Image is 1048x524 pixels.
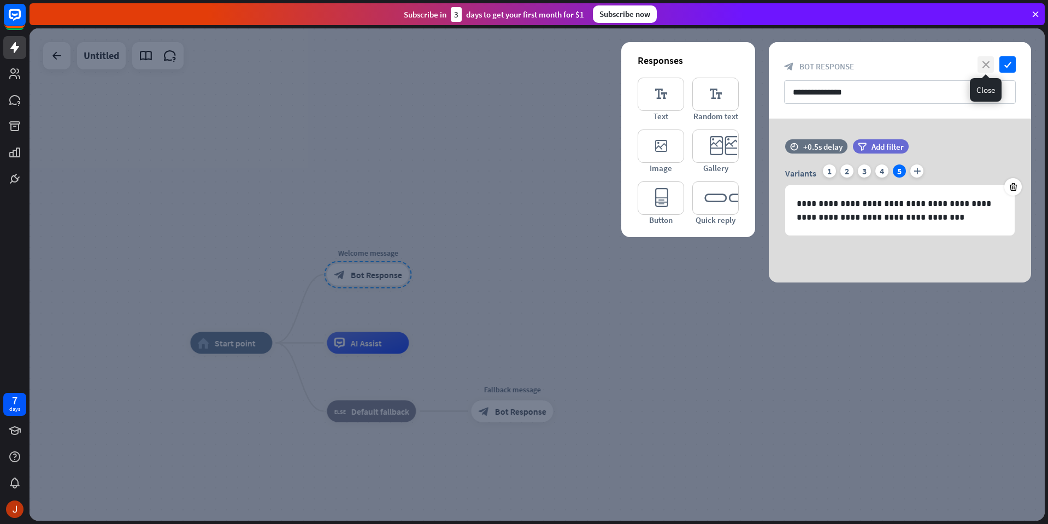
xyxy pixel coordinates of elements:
div: Subscribe in days to get your first month for $1 [404,7,584,22]
span: Variants [785,168,816,179]
i: filter [858,143,867,151]
div: 1 [823,164,836,178]
span: Bot Response [799,61,854,72]
a: 7 days [3,393,26,416]
div: days [9,405,20,413]
div: 2 [840,164,853,178]
i: time [790,143,798,150]
i: block_bot_response [784,62,794,72]
button: Open LiveChat chat widget [9,4,42,37]
div: Subscribe now [593,5,657,23]
div: 5 [893,164,906,178]
i: close [978,56,994,73]
span: Add filter [872,142,904,152]
i: check [999,56,1016,73]
i: plus [910,164,923,178]
div: 4 [875,164,888,178]
div: +0.5s delay [803,142,843,152]
div: 3 [451,7,462,22]
div: 3 [858,164,871,178]
div: 7 [12,396,17,405]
